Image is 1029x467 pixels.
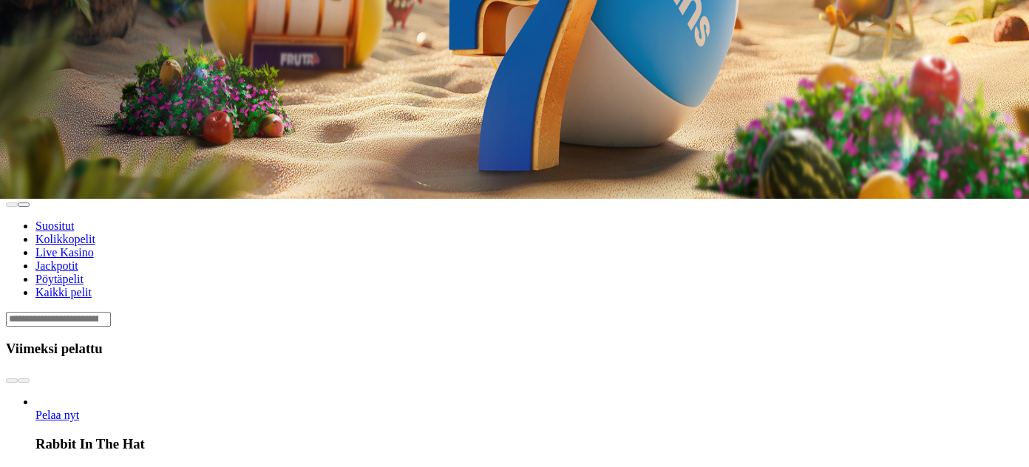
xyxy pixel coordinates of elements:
button: next slide [18,202,30,207]
span: Pelaa nyt [35,409,79,421]
a: Rabbit In The Hat [35,409,79,421]
a: Suositut [35,219,74,232]
header: Lobby [6,194,1023,327]
span: Kaikki pelit [35,286,92,299]
nav: Lobby [6,194,1023,299]
input: Search [6,312,111,327]
a: Pöytäpelit [35,273,84,285]
a: Jackpotit [35,259,78,272]
button: prev slide [6,378,18,383]
h3: Rabbit In The Hat [35,436,1023,452]
article: Rabbit In The Hat [35,395,1023,452]
h3: Viimeksi pelattu [6,341,1023,357]
a: Kolikkopelit [35,233,95,245]
button: next slide [18,378,30,383]
button: prev slide [6,202,18,207]
a: Live Kasino [35,246,94,259]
